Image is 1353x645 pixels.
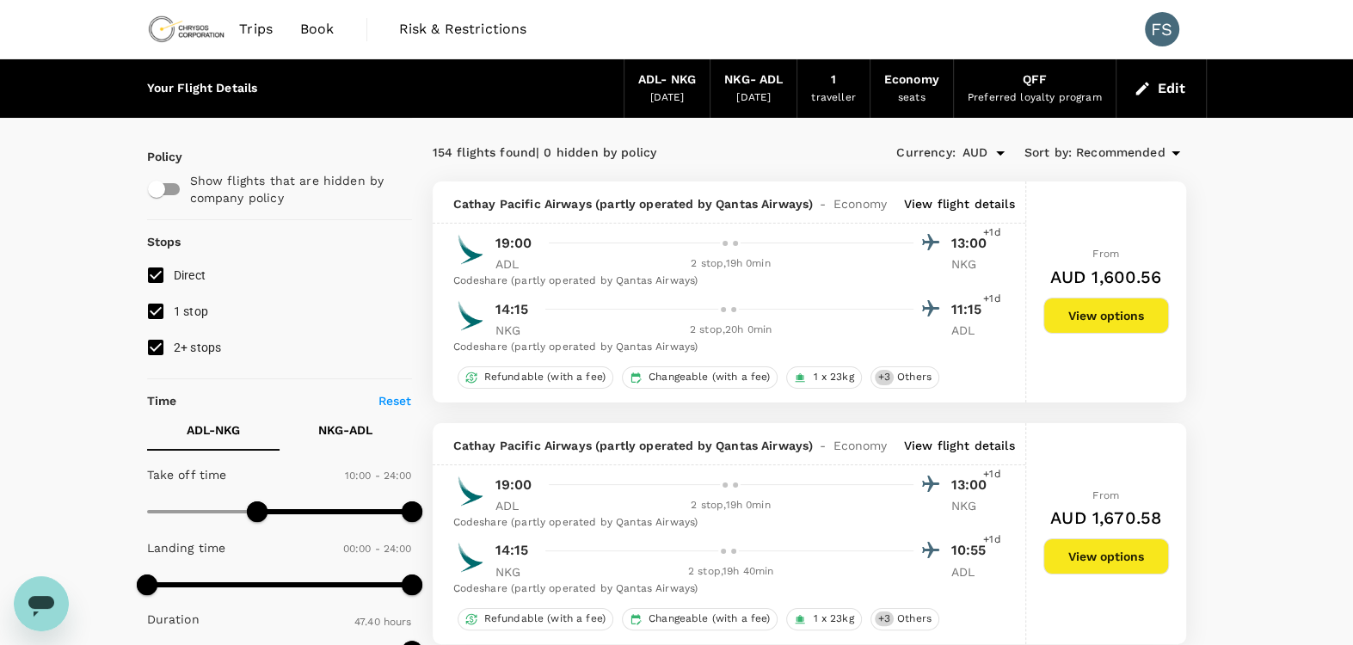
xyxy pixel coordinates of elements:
[147,611,200,628] p: Duration
[951,540,994,561] p: 10:55
[433,144,809,163] div: 154 flights found | 0 hidden by policy
[549,497,913,514] div: 2 stop , 19h 0min
[1130,75,1192,102] button: Edit
[806,611,860,626] span: 1 x 23kg
[875,611,894,626] span: + 3
[875,370,894,384] span: + 3
[650,89,685,107] div: [DATE]
[870,366,939,389] div: +3Others
[831,71,836,89] div: 1
[174,268,206,282] span: Direct
[495,540,529,561] p: 14:15
[904,195,1015,212] p: View flight details
[884,71,939,89] div: Economy
[495,497,538,514] p: ADL
[983,466,1000,483] span: +1d
[458,366,613,389] div: Refundable (with a fee)
[174,341,222,354] span: 2+ stops
[833,195,887,212] span: Economy
[1076,144,1165,163] span: Recommended
[642,370,777,384] span: Changeable (with a fee)
[453,339,994,356] div: Codeshare (partly operated by Qantas Airways)
[453,514,994,531] div: Codeshare (partly operated by Qantas Airways)
[453,273,994,290] div: Codeshare (partly operated by Qantas Airways)
[898,89,926,107] div: seats
[622,366,778,389] div: Changeable (with a fee)
[983,531,1000,549] span: +1d
[345,470,412,482] span: 10:00 - 24:00
[147,466,227,483] p: Take off time
[988,141,1012,165] button: Open
[890,611,938,626] span: Others
[1043,298,1169,334] button: View options
[453,580,994,598] div: Codeshare (partly operated by Qantas Airways)
[453,437,814,454] span: Cathay Pacific Airways (partly operated by Qantas Airways)
[343,543,412,555] span: 00:00 - 24:00
[813,437,833,454] span: -
[890,370,938,384] span: Others
[147,539,226,556] p: Landing time
[549,255,913,273] div: 2 stop , 19h 0min
[453,298,488,333] img: CX
[786,608,861,630] div: 1 x 23kg
[147,10,226,48] img: Chrysos Corporation
[1145,12,1179,46] div: FS
[239,19,273,40] span: Trips
[622,608,778,630] div: Changeable (with a fee)
[904,437,1015,454] p: View flight details
[318,421,372,439] p: NKG - ADL
[549,563,913,580] div: 2 stop , 19h 40min
[736,89,771,107] div: [DATE]
[495,255,538,273] p: ADL
[354,616,412,628] span: 47.40 hours
[1050,263,1162,291] h6: AUD 1,600.56
[477,611,612,626] span: Refundable (with a fee)
[453,232,488,267] img: CX
[951,233,994,254] p: 13:00
[453,474,488,508] img: CX
[495,299,529,320] p: 14:15
[1022,71,1046,89] div: QFF
[638,71,696,89] div: ADL - NKG
[1092,248,1119,260] span: From
[811,89,855,107] div: traveller
[495,233,532,254] p: 19:00
[983,224,1000,242] span: +1d
[951,299,994,320] p: 11:15
[300,19,335,40] span: Book
[187,421,240,439] p: ADL - NKG
[833,437,887,454] span: Economy
[147,235,181,249] strong: Stops
[190,172,400,206] p: Show flights that are hidden by company policy
[642,611,777,626] span: Changeable (with a fee)
[147,79,258,98] div: Your Flight Details
[453,195,814,212] span: Cathay Pacific Airways (partly operated by Qantas Airways)
[806,370,860,384] span: 1 x 23kg
[870,608,939,630] div: +3Others
[477,370,612,384] span: Refundable (with a fee)
[813,195,833,212] span: -
[983,291,1000,308] span: +1d
[147,392,177,409] p: Time
[1092,489,1119,501] span: From
[951,475,994,495] p: 13:00
[968,89,1102,107] div: Preferred loyalty program
[458,608,613,630] div: Refundable (with a fee)
[724,71,783,89] div: NKG - ADL
[378,392,412,409] p: Reset
[1050,504,1161,531] h6: AUD 1,670.58
[951,322,994,339] p: ADL
[1043,538,1169,574] button: View options
[14,576,69,631] iframe: Button to launch messaging window
[174,304,209,318] span: 1 stop
[147,148,163,165] p: Policy
[896,144,955,163] span: Currency :
[951,255,994,273] p: NKG
[951,497,994,514] p: NKG
[549,322,913,339] div: 2 stop , 20h 0min
[951,563,994,580] p: ADL
[399,19,527,40] span: Risk & Restrictions
[786,366,861,389] div: 1 x 23kg
[495,322,538,339] p: NKG
[1024,144,1072,163] span: Sort by :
